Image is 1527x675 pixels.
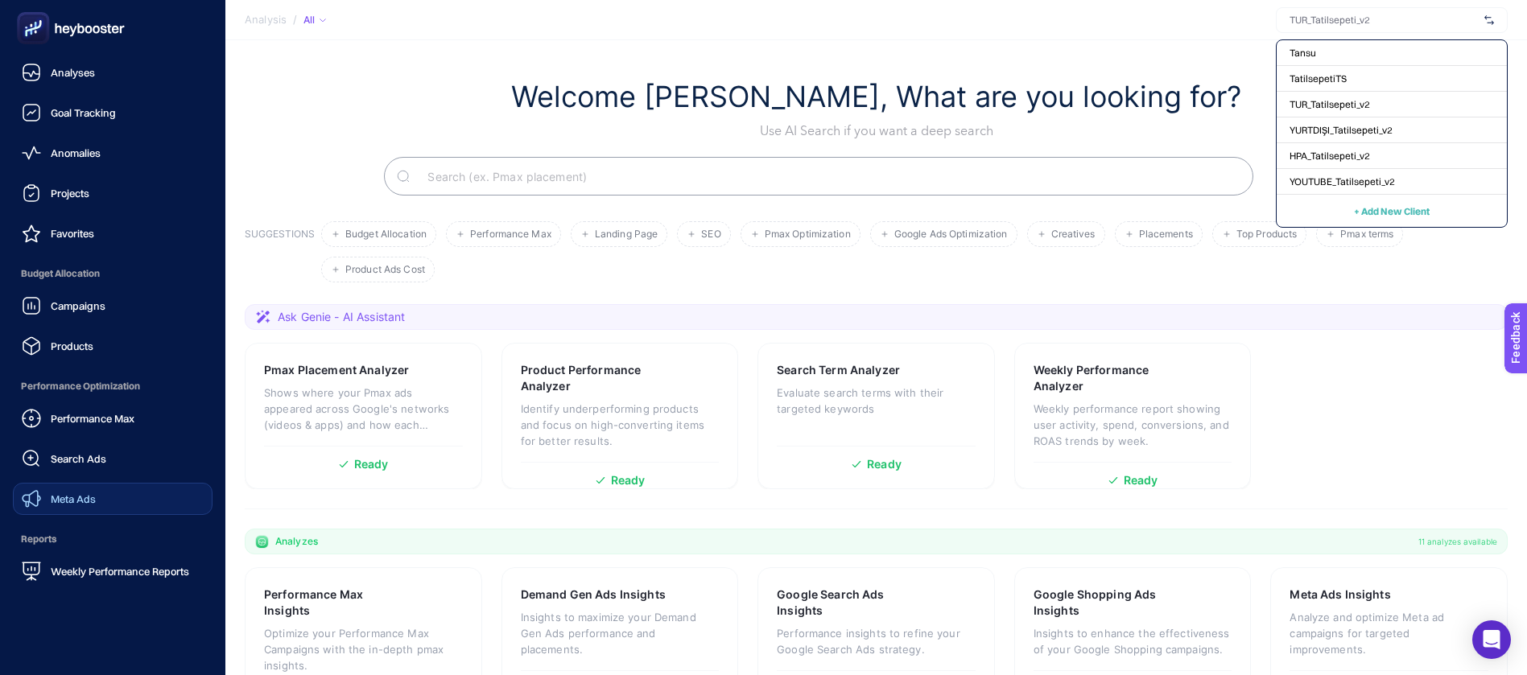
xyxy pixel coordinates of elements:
a: Favorites [13,217,213,249]
button: + Add New Client [1354,201,1430,220]
p: Shows where your Pmax ads appeared across Google's networks (videos & apps) and how each placemen... [264,385,463,433]
a: Weekly Performance AnalyzerWeekly performance report showing user activity, spend, conversions, a... [1014,343,1252,489]
a: Projects [13,177,213,209]
span: Performance Optimization [13,370,213,402]
span: Favorites [51,227,94,240]
span: Campaigns [51,299,105,312]
input: TUR_Tatilsepeti_v2 [1290,14,1478,27]
span: Pmax terms [1340,228,1393,241]
span: YOUTUBE_Tatilsepeti_v2 [1290,175,1395,188]
span: Performance Max [51,412,134,425]
span: Meta Ads [51,492,96,505]
p: Performance insights to refine your Google Search Ads strategy. [777,625,976,657]
h3: Product Performance Analyzer [521,362,670,394]
span: Top Products [1236,228,1297,241]
span: Weekly Performance Reports [51,565,189,578]
span: Goal Tracking [51,106,116,119]
p: Analyze and optimize Meta ad campaigns for targeted improvements. [1290,609,1488,657]
a: Campaigns [13,290,213,322]
a: Performance Max [13,402,213,434]
span: 11 analyzes available [1418,535,1497,548]
h3: Weekly Performance Analyzer [1034,362,1182,394]
span: Projects [51,187,89,200]
span: Creatives [1051,228,1096,241]
h3: SUGGESTIONS [245,228,315,282]
h3: Meta Ads Insights [1290,587,1390,603]
span: Products [51,340,93,352]
span: Pmax Optimization [765,228,851,241]
span: TatilsepetiTS [1290,72,1347,85]
a: Meta Ads [13,483,213,515]
h3: Google Search Ads Insights [777,587,924,619]
h3: Google Shopping Ads Insights [1034,587,1182,619]
span: / [293,13,297,26]
span: Analyses [51,66,95,79]
span: HPA_Tatilsepeti_v2 [1290,150,1370,163]
span: Feedback [10,5,61,18]
span: Ask Genie - AI Assistant [278,309,405,325]
a: Pmax Placement AnalyzerShows where your Pmax ads appeared across Google's networks (videos & apps... [245,343,482,489]
a: Search Ads [13,442,213,475]
span: Google Ads Optimization [894,228,1008,241]
p: Evaluate search terms with their targeted keywords [777,385,976,417]
span: + Add New Client [1354,205,1430,217]
p: Optimize your Performance Max Campaigns with the in-depth pmax insights. [264,625,463,673]
span: Performance Max [470,228,551,241]
span: YURTDIŞI_Tatilsepeti_v2 [1290,124,1393,137]
a: Products [13,330,213,362]
span: Product Ads Cost [345,264,425,276]
span: Ready [1124,475,1158,486]
span: Anomalies [51,146,101,159]
a: Weekly Performance Reports [13,555,213,587]
span: Placements [1139,228,1193,241]
span: Ready [354,459,389,470]
img: svg%3e [1484,12,1494,28]
a: Analyses [13,56,213,88]
span: Analysis [245,14,287,27]
a: Anomalies [13,137,213,169]
div: Open Intercom Messenger [1472,620,1511,659]
a: Search Term AnalyzerEvaluate search terms with their targeted keywordsReady [757,343,995,489]
span: Tansu [1290,47,1316,60]
a: Product Performance AnalyzerIdentify underperforming products and focus on high-converting items ... [501,343,739,489]
p: Insights to enhance the effectiveness of your Google Shopping campaigns. [1034,625,1232,657]
p: Use AI Search if you want a deep search [511,121,1241,141]
h1: Welcome [PERSON_NAME], What are you looking for? [511,79,1241,115]
span: Landing Page [595,228,658,241]
div: All [303,14,326,27]
p: Weekly performance report showing user activity, spend, conversions, and ROAS trends by week. [1034,401,1232,449]
span: SEO [701,228,720,241]
input: Search [415,154,1240,199]
p: Insights to maximize your Demand Gen Ads performance and placements. [521,609,720,657]
span: TUR_Tatilsepeti_v2 [1290,98,1370,111]
span: Ready [611,475,646,486]
a: Goal Tracking [13,97,213,129]
h3: Performance Max Insights [264,587,411,619]
h3: Search Term Analyzer [777,362,900,378]
span: Ready [867,459,902,470]
h3: Pmax Placement Analyzer [264,362,409,378]
span: Budget Allocation [345,228,427,241]
p: Identify underperforming products and focus on high-converting items for better results. [521,401,720,449]
span: Analyzes [275,535,318,548]
span: Reports [13,523,213,555]
span: Budget Allocation [13,257,213,290]
h3: Demand Gen Ads Insights [521,587,666,603]
span: Search Ads [51,452,106,465]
